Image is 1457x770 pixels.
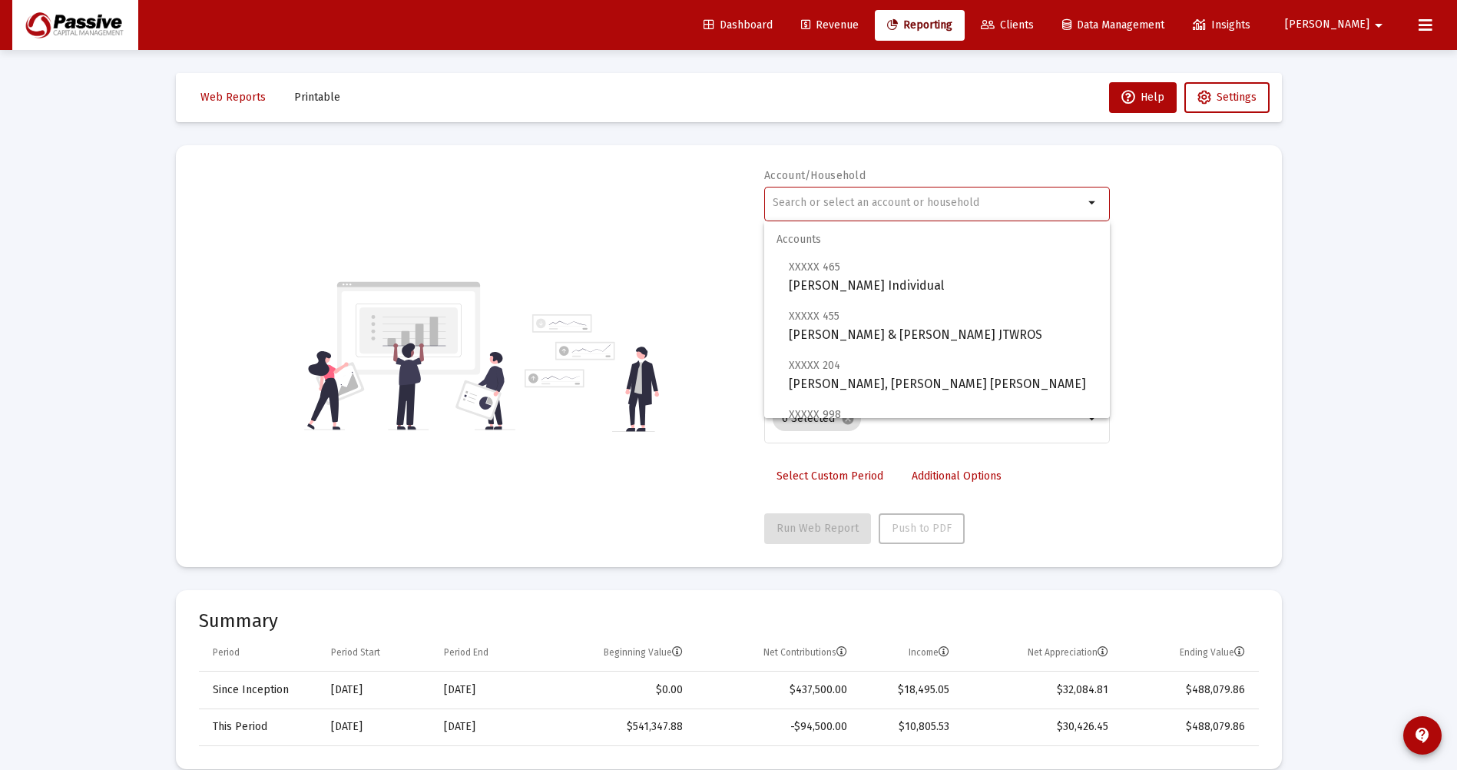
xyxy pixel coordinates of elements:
button: Help [1109,82,1177,113]
mat-icon: contact_support [1413,726,1432,745]
span: Revenue [801,18,859,32]
div: Beginning Value [604,646,683,659]
span: XXXXX 455 [789,310,839,323]
span: Data Management [1062,18,1164,32]
a: Data Management [1050,10,1177,41]
div: [DATE] [331,682,422,698]
mat-card-title: Summary [199,613,1259,629]
div: Data grid [199,635,1259,746]
td: Column Net Contributions [694,635,858,672]
label: Account/Household [764,169,866,182]
td: -$94,500.00 [694,709,858,745]
input: Search or select an account or household [773,197,1084,209]
mat-icon: arrow_drop_down [1369,10,1388,41]
img: reporting [304,280,515,432]
span: Dashboard [704,18,773,32]
td: Column Period Start [320,635,433,672]
div: [DATE] [444,682,529,698]
td: $32,084.81 [960,672,1119,709]
span: Clients [981,18,1034,32]
div: [DATE] [331,719,422,735]
span: [PERSON_NAME] [1285,18,1369,32]
span: [PERSON_NAME] IRA [789,405,1098,443]
span: Push to PDF [892,522,952,535]
span: Printable [294,91,340,104]
button: Settings [1184,82,1270,113]
span: Web Reports [200,91,266,104]
td: $541,347.88 [540,709,694,745]
div: [DATE] [444,719,529,735]
mat-icon: arrow_drop_down [1084,194,1102,212]
img: Dashboard [24,10,127,41]
div: Period Start [331,646,380,659]
button: [PERSON_NAME] [1267,9,1406,40]
td: Column Period End [433,635,540,672]
td: This Period [199,709,320,745]
a: Clients [969,10,1046,41]
a: Insights [1181,10,1263,41]
td: $488,079.86 [1119,709,1258,745]
span: Select Custom Period [777,470,883,483]
td: Column Beginning Value [540,635,694,672]
td: $10,805.53 [858,709,960,745]
td: Column Ending Value [1119,635,1258,672]
mat-chip: 6 Selected [773,407,861,431]
span: [PERSON_NAME] & [PERSON_NAME] JTWROS [789,307,1098,344]
div: Net Appreciation [1028,646,1108,659]
div: Period [213,646,240,659]
mat-chip-list: Selection [773,403,1084,434]
a: Reporting [875,10,965,41]
div: Period End [444,646,488,659]
div: Ending Value [1180,646,1245,659]
td: $18,495.05 [858,672,960,709]
td: Column Income [858,635,960,672]
span: [PERSON_NAME], [PERSON_NAME] [PERSON_NAME] [789,356,1098,393]
span: Accounts [764,221,1110,258]
button: Web Reports [188,82,278,113]
span: Run Web Report [777,522,859,535]
span: Settings [1217,91,1257,104]
span: XXXXX 465 [789,261,840,274]
div: Net Contributions [763,646,847,659]
td: $30,426.45 [960,709,1119,745]
span: [PERSON_NAME] Individual [789,257,1098,295]
td: $437,500.00 [694,672,858,709]
td: Column Period [199,635,320,672]
img: reporting-alt [525,314,659,432]
a: Revenue [789,10,871,41]
a: Dashboard [691,10,785,41]
button: Push to PDF [879,513,965,544]
td: Column Net Appreciation [960,635,1119,672]
td: $0.00 [540,672,694,709]
span: Reporting [887,18,952,32]
mat-icon: arrow_drop_down [1084,410,1102,428]
button: Run Web Report [764,513,871,544]
mat-icon: cancel [841,412,855,426]
span: Help [1121,91,1164,104]
button: Printable [282,82,353,113]
span: Additional Options [912,470,1002,483]
span: XXXXX 204 [789,359,840,372]
span: XXXXX 998 [789,408,841,421]
td: Since Inception [199,672,320,709]
span: Insights [1193,18,1250,32]
td: $488,079.86 [1119,672,1258,709]
div: Income [909,646,949,659]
